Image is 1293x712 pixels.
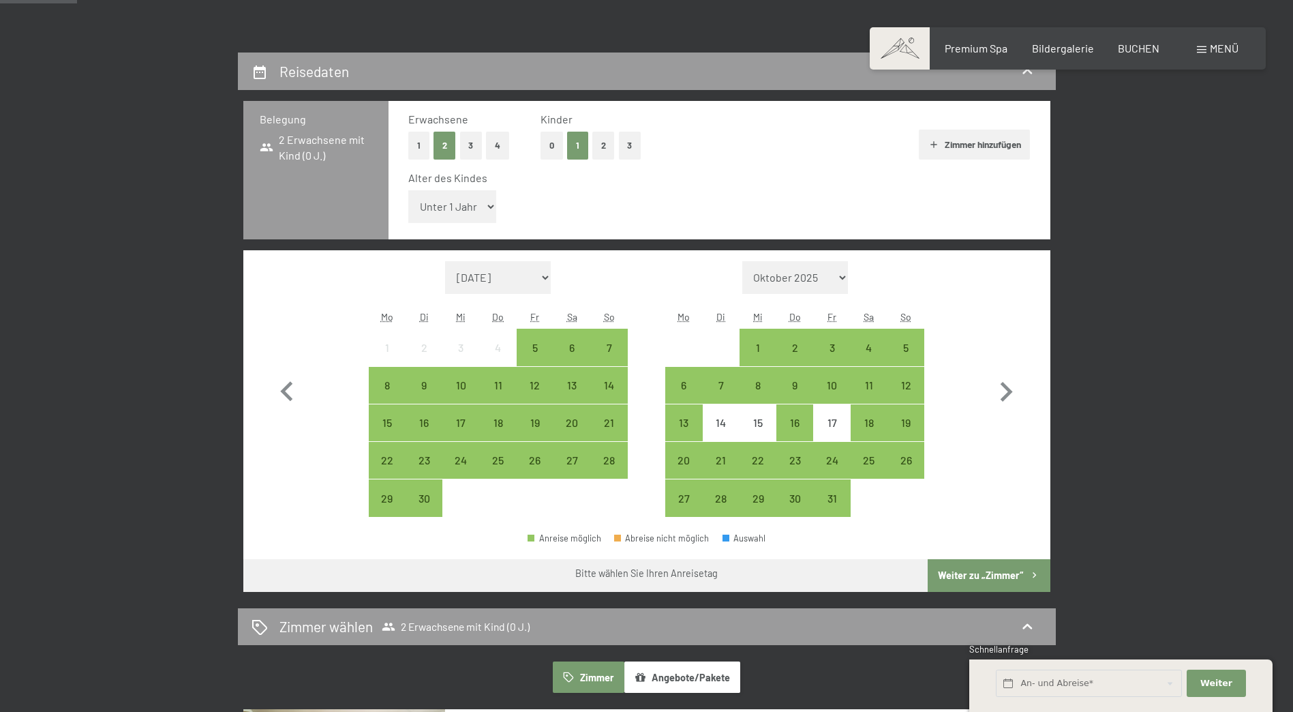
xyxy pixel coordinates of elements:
div: Wed Oct 15 2025 [740,404,776,441]
div: Tue Oct 28 2025 [703,479,740,516]
div: Anreise möglich [665,442,702,479]
div: 23 [407,455,441,489]
abbr: Freitag [530,311,539,323]
div: 4 [481,342,515,376]
div: 8 [370,380,404,414]
div: Anreise möglich [851,404,887,441]
button: Nächster Monat [986,261,1026,518]
div: 17 [815,417,849,451]
div: Fri Oct 31 2025 [813,479,850,516]
button: 1 [408,132,429,160]
div: Mon Sep 22 2025 [369,442,406,479]
div: Anreise möglich [740,479,776,516]
div: Anreise möglich [851,329,887,366]
div: Anreise nicht möglich [813,404,850,441]
div: Fri Sep 12 2025 [517,367,553,404]
div: Sun Oct 12 2025 [887,367,924,404]
div: Abreise nicht möglich [614,534,710,543]
div: Anreise nicht möglich [369,329,406,366]
div: Wed Oct 08 2025 [740,367,776,404]
div: Mon Sep 01 2025 [369,329,406,366]
div: 9 [778,380,812,414]
div: Thu Sep 04 2025 [480,329,517,366]
abbr: Montag [678,311,690,323]
button: 4 [486,132,509,160]
div: 24 [815,455,849,489]
div: 27 [555,455,589,489]
div: 25 [481,455,515,489]
div: 31 [815,493,849,527]
div: Sat Sep 13 2025 [553,367,590,404]
div: Anreise nicht möglich [740,404,776,441]
div: Anreise möglich [553,404,590,441]
a: Bildergalerie [1032,42,1094,55]
div: Mon Sep 08 2025 [369,367,406,404]
div: Anreise möglich [665,479,702,516]
div: Bitte wählen Sie Ihren Anreisetag [575,567,718,580]
a: Premium Spa [945,42,1007,55]
div: Sat Sep 20 2025 [553,404,590,441]
div: 4 [852,342,886,376]
span: Menü [1210,42,1238,55]
div: 19 [518,417,552,451]
div: Wed Oct 22 2025 [740,442,776,479]
div: Anreise möglich [590,367,627,404]
span: 2 Erwachsene mit Kind (0 J.) [382,620,530,634]
div: Mon Oct 27 2025 [665,479,702,516]
a: BUCHEN [1118,42,1159,55]
div: Anreise möglich [665,404,702,441]
button: Zimmer [553,662,624,693]
div: Anreise möglich [517,367,553,404]
div: 14 [704,417,738,451]
abbr: Sonntag [900,311,911,323]
div: 8 [741,380,775,414]
div: 21 [704,455,738,489]
div: Anreise möglich [703,367,740,404]
div: Thu Oct 09 2025 [776,367,813,404]
div: Anreise möglich [740,367,776,404]
div: Anreise möglich [887,367,924,404]
div: Anreise möglich [590,404,627,441]
div: Fri Sep 19 2025 [517,404,553,441]
div: Wed Sep 10 2025 [442,367,479,404]
div: Anreise möglich [442,404,479,441]
div: Anreise möglich [740,442,776,479]
div: Anreise möglich [553,367,590,404]
div: Thu Oct 30 2025 [776,479,813,516]
div: Tue Sep 23 2025 [406,442,442,479]
div: Sat Sep 27 2025 [553,442,590,479]
div: Anreise möglich [406,479,442,516]
span: Schnellanfrage [969,644,1029,655]
button: Weiter zu „Zimmer“ [928,559,1050,592]
div: Anreise möglich [480,404,517,441]
div: Thu Sep 11 2025 [480,367,517,404]
div: Anreise möglich [776,404,813,441]
div: 1 [370,342,404,376]
div: Fri Sep 26 2025 [517,442,553,479]
div: 3 [444,342,478,376]
div: Anreise möglich [813,479,850,516]
abbr: Samstag [567,311,577,323]
div: Anreise möglich [369,404,406,441]
div: Anreise möglich [813,329,850,366]
div: Tue Sep 09 2025 [406,367,442,404]
div: Anreise möglich [517,442,553,479]
div: Tue Sep 16 2025 [406,404,442,441]
div: Sat Oct 04 2025 [851,329,887,366]
div: Alter des Kindes [408,170,1020,186]
abbr: Dienstag [716,311,725,323]
abbr: Montag [381,311,393,323]
div: Anreise möglich [851,367,887,404]
div: Wed Sep 24 2025 [442,442,479,479]
div: Wed Sep 03 2025 [442,329,479,366]
button: 1 [567,132,588,160]
h2: Zimmer wählen [279,617,373,636]
div: Sun Oct 26 2025 [887,442,924,479]
div: Wed Oct 29 2025 [740,479,776,516]
div: Anreise möglich [665,367,702,404]
h3: Belegung [260,112,372,127]
div: 29 [741,493,775,527]
div: Sat Oct 25 2025 [851,442,887,479]
abbr: Donnerstag [492,311,504,323]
